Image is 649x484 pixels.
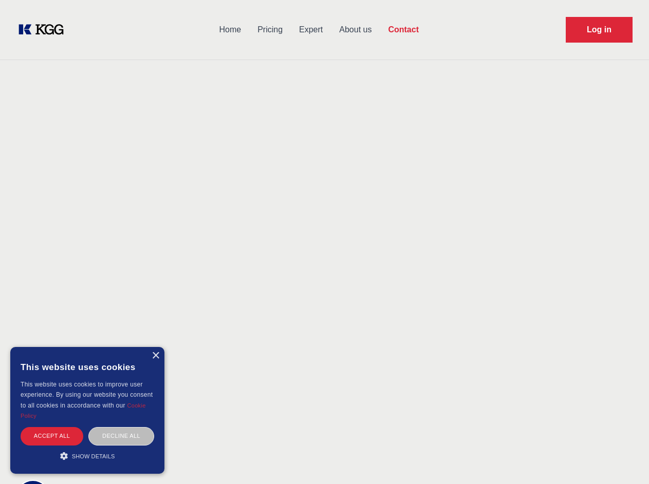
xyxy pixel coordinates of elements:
iframe: Chat Widget [598,435,649,484]
div: Accept all [21,427,83,445]
a: Pricing [249,16,291,43]
div: This website uses cookies [21,355,154,379]
a: Contact [380,16,427,43]
a: Home [211,16,249,43]
div: Decline all [88,427,154,445]
span: Show details [72,453,115,459]
a: KOL Knowledge Platform: Talk to Key External Experts (KEE) [16,22,72,38]
a: About us [331,16,380,43]
a: Expert [291,16,331,43]
a: Request Demo [566,17,633,43]
div: Show details [21,451,154,461]
div: Close [152,352,159,360]
span: This website uses cookies to improve user experience. By using our website you consent to all coo... [21,381,153,409]
a: Cookie Policy [21,402,146,419]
